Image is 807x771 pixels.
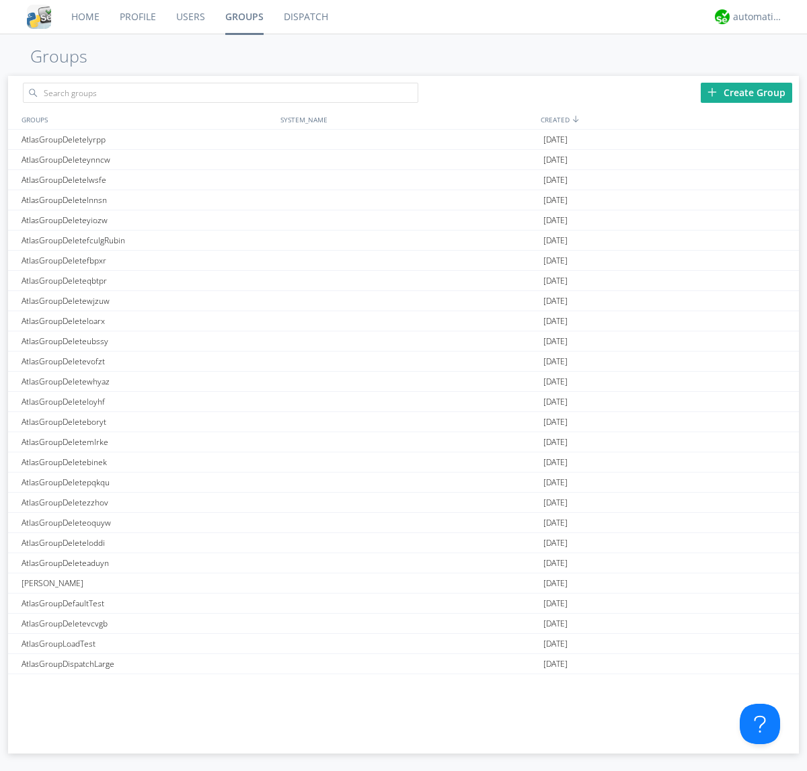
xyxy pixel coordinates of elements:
[8,533,799,553] a: AtlasGroupDeleteloddi[DATE]
[18,271,277,290] div: AtlasGroupDeleteqbtpr
[18,654,277,674] div: AtlasGroupDispatchLarge
[543,210,568,231] span: [DATE]
[8,271,799,291] a: AtlasGroupDeleteqbtpr[DATE]
[543,452,568,473] span: [DATE]
[543,412,568,432] span: [DATE]
[543,533,568,553] span: [DATE]
[543,432,568,452] span: [DATE]
[543,352,568,372] span: [DATE]
[18,150,277,169] div: AtlasGroupDeleteynncw
[277,110,537,129] div: SYSTEM_NAME
[8,352,799,372] a: AtlasGroupDeletevofzt[DATE]
[18,291,277,311] div: AtlasGroupDeletewjzuw
[543,493,568,513] span: [DATE]
[18,412,277,432] div: AtlasGroupDeleteboryt
[8,311,799,331] a: AtlasGroupDeleteloarx[DATE]
[18,553,277,573] div: AtlasGroupDeleteaduyn
[18,170,277,190] div: AtlasGroupDeletelwsfe
[543,392,568,412] span: [DATE]
[543,634,568,654] span: [DATE]
[18,311,277,331] div: AtlasGroupDeleteloarx
[18,452,277,472] div: AtlasGroupDeletebinek
[8,493,799,513] a: AtlasGroupDeletezzhov[DATE]
[8,231,799,251] a: AtlasGroupDeletefculgRubin[DATE]
[8,392,799,412] a: AtlasGroupDeleteloyhf[DATE]
[8,614,799,634] a: AtlasGroupDeletevcvgb[DATE]
[543,150,568,170] span: [DATE]
[8,372,799,392] a: AtlasGroupDeletewhyaz[DATE]
[8,251,799,271] a: AtlasGroupDeletefbpxr[DATE]
[543,170,568,190] span: [DATE]
[18,130,277,149] div: AtlasGroupDeletelyrpp
[18,392,277,411] div: AtlasGroupDeleteloyhf
[543,311,568,331] span: [DATE]
[543,614,568,634] span: [DATE]
[18,432,277,452] div: AtlasGroupDeletemlrke
[8,654,799,674] a: AtlasGroupDispatchLarge[DATE]
[543,130,568,150] span: [DATE]
[8,513,799,533] a: AtlasGroupDeleteoquyw[DATE]
[18,594,277,613] div: AtlasGroupDefaultTest
[543,654,568,674] span: [DATE]
[543,573,568,594] span: [DATE]
[8,291,799,311] a: AtlasGroupDeletewjzuw[DATE]
[543,553,568,573] span: [DATE]
[733,10,783,24] div: automation+atlas
[8,412,799,432] a: AtlasGroupDeleteboryt[DATE]
[543,190,568,210] span: [DATE]
[8,634,799,654] a: AtlasGroupLoadTest[DATE]
[18,352,277,371] div: AtlasGroupDeletevofzt
[8,473,799,493] a: AtlasGroupDeletepqkqu[DATE]
[18,210,277,230] div: AtlasGroupDeleteyiozw
[18,331,277,351] div: AtlasGroupDeleteubssy
[537,110,799,129] div: CREATED
[18,674,277,694] div: AtlasGroupDMOnly
[18,634,277,653] div: AtlasGroupLoadTest
[18,533,277,553] div: AtlasGroupDeleteloddi
[701,83,792,103] div: Create Group
[543,372,568,392] span: [DATE]
[23,83,418,103] input: Search groups
[8,432,799,452] a: AtlasGroupDeletemlrke[DATE]
[543,674,568,694] span: [DATE]
[18,372,277,391] div: AtlasGroupDeletewhyaz
[8,170,799,190] a: AtlasGroupDeletelwsfe[DATE]
[8,210,799,231] a: AtlasGroupDeleteyiozw[DATE]
[543,594,568,614] span: [DATE]
[18,110,274,129] div: GROUPS
[18,251,277,270] div: AtlasGroupDeletefbpxr
[8,150,799,170] a: AtlasGroupDeleteynncw[DATE]
[18,190,277,210] div: AtlasGroupDeletelnnsn
[543,331,568,352] span: [DATE]
[18,231,277,250] div: AtlasGroupDeletefculgRubin
[543,513,568,533] span: [DATE]
[740,704,780,744] iframe: Toggle Customer Support
[8,190,799,210] a: AtlasGroupDeletelnnsn[DATE]
[8,594,799,614] a: AtlasGroupDefaultTest[DATE]
[8,553,799,573] a: AtlasGroupDeleteaduyn[DATE]
[543,231,568,251] span: [DATE]
[18,493,277,512] div: AtlasGroupDeletezzhov
[543,271,568,291] span: [DATE]
[8,452,799,473] a: AtlasGroupDeletebinek[DATE]
[543,291,568,311] span: [DATE]
[707,87,717,97] img: plus.svg
[715,9,730,24] img: d2d01cd9b4174d08988066c6d424eccd
[543,473,568,493] span: [DATE]
[8,331,799,352] a: AtlasGroupDeleteubssy[DATE]
[18,513,277,532] div: AtlasGroupDeleteoquyw
[27,5,51,29] img: cddb5a64eb264b2086981ab96f4c1ba7
[8,573,799,594] a: [PERSON_NAME][DATE]
[18,614,277,633] div: AtlasGroupDeletevcvgb
[8,674,799,694] a: AtlasGroupDMOnly[DATE]
[18,573,277,593] div: [PERSON_NAME]
[18,473,277,492] div: AtlasGroupDeletepqkqu
[543,251,568,271] span: [DATE]
[8,130,799,150] a: AtlasGroupDeletelyrpp[DATE]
